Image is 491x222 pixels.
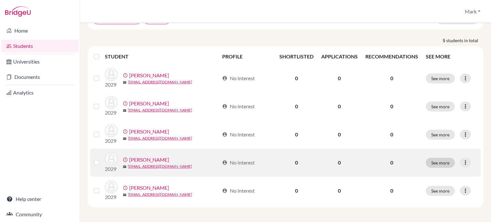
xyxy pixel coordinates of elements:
td: 0 [276,120,317,149]
td: 0 [317,120,362,149]
button: See more [426,130,455,140]
div: No interest [222,103,255,110]
span: account_circle [222,188,227,193]
a: [PERSON_NAME] [129,128,169,135]
p: 0 [365,159,418,166]
a: [PERSON_NAME] [129,100,169,107]
a: [PERSON_NAME] [129,156,169,164]
p: 2029 [105,81,118,88]
p: 0 [365,74,418,82]
th: STUDENT [105,49,218,64]
a: Help center [1,193,78,205]
td: 0 [317,177,362,205]
span: mail [123,80,127,84]
img: Das, Ananya [105,152,118,165]
div: No interest [222,159,255,166]
button: See more [426,102,455,111]
img: Bates, Olivia [105,68,118,81]
span: mail [123,165,127,169]
span: mail [123,109,127,112]
div: No interest [222,74,255,82]
td: 0 [317,149,362,177]
a: [EMAIL_ADDRESS][DOMAIN_NAME] [128,79,192,85]
td: 0 [276,64,317,92]
th: RECOMMENDATIONS [362,49,422,64]
span: mail [123,193,127,197]
a: Documents [1,71,78,83]
p: 2029 [105,193,118,201]
strong: 5 [443,37,446,44]
a: Home [1,24,78,37]
div: No interest [222,131,255,138]
a: Universities [1,55,78,68]
span: account_circle [222,160,227,165]
a: Analytics [1,86,78,99]
div: No interest [222,187,255,195]
p: 2029 [105,137,118,145]
span: error_outline [123,101,129,106]
a: [EMAIL_ADDRESS][DOMAIN_NAME] [128,135,192,141]
td: 0 [276,92,317,120]
img: Clee, Nadyla [105,96,118,109]
p: 0 [365,103,418,110]
a: [PERSON_NAME] [129,184,169,192]
th: APPLICATIONS [317,49,362,64]
th: SEE MORE [422,49,481,64]
td: 0 [276,149,317,177]
td: 0 [317,92,362,120]
p: 2029 [105,165,118,173]
p: 0 [365,187,418,195]
button: See more [426,186,455,196]
span: error_outline [123,157,129,162]
th: SHORTLISTED [276,49,317,64]
td: 0 [317,64,362,92]
img: Bridge-U [5,6,31,17]
a: Community [1,208,78,221]
th: PROFILE [218,49,275,64]
a: [EMAIL_ADDRESS][DOMAIN_NAME] [128,107,192,113]
a: [EMAIL_ADDRESS][DOMAIN_NAME] [128,192,192,197]
span: error_outline [123,185,129,190]
td: 0 [276,177,317,205]
a: Students [1,40,78,52]
button: See more [426,158,455,168]
span: account_circle [222,104,227,109]
span: students in total [446,37,483,44]
button: Mark [462,5,483,18]
button: See more [426,73,455,83]
img: Coughlin, Caleb [105,124,118,137]
span: error_outline [123,129,129,134]
a: [PERSON_NAME] [129,72,169,79]
p: 0 [365,131,418,138]
span: account_circle [222,132,227,137]
span: account_circle [222,76,227,81]
p: 2029 [105,109,118,117]
img: Das, Mahima [105,180,118,193]
a: [EMAIL_ADDRESS][DOMAIN_NAME] [128,164,192,169]
span: mail [123,137,127,141]
span: error_outline [123,73,129,78]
